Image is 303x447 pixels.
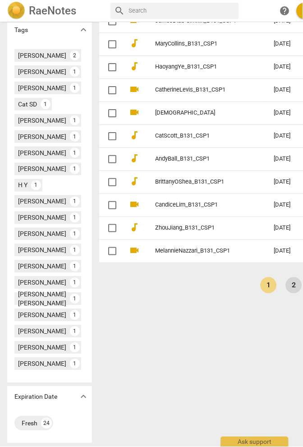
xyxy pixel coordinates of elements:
[129,199,140,210] span: videocam
[18,311,66,320] div: [PERSON_NAME]
[18,327,66,336] div: [PERSON_NAME]
[78,24,89,35] span: expand_more
[70,115,80,125] div: 1
[77,23,90,37] button: Show more
[18,290,66,308] div: [PERSON_NAME] [PERSON_NAME]
[70,213,80,223] div: 1
[18,132,66,141] div: [PERSON_NAME]
[70,245,80,255] div: 1
[22,419,37,428] div: Fresh
[129,153,140,164] span: audiotrack
[18,100,37,109] div: Cat SD
[280,5,290,16] span: help
[41,418,52,429] div: 24
[129,84,140,95] span: videocam
[129,61,140,72] span: audiotrack
[129,4,235,18] input: Search
[14,25,28,35] p: Tags
[70,327,80,336] div: 1
[7,2,103,20] a: LogoRaeNotes
[129,130,140,141] span: audiotrack
[70,294,80,304] div: 1
[77,390,90,404] button: Show more
[129,245,140,256] span: videocam
[114,5,125,16] span: search
[18,197,66,206] div: [PERSON_NAME]
[155,156,242,162] a: AndyBall_B131_CSP1
[155,248,242,254] a: MelannieNazzari_B131_CSP1
[129,176,140,187] span: audiotrack
[155,64,242,70] a: HaoyangYe_B131_CSP1
[155,225,242,231] a: ZhouJiang_B131_CSP1
[129,38,140,49] span: audiotrack
[155,202,242,208] a: CandiceLim_B131_CSP1
[129,107,140,118] span: videocam
[18,213,66,222] div: [PERSON_NAME]
[18,51,66,60] div: [PERSON_NAME]
[18,67,66,76] div: [PERSON_NAME]
[29,5,76,17] h2: RaeNotes
[18,116,66,125] div: [PERSON_NAME]
[221,437,289,447] div: Ask support
[18,230,66,239] div: [PERSON_NAME]
[18,359,66,369] div: [PERSON_NAME]
[31,180,41,190] div: 1
[70,262,80,272] div: 1
[78,392,89,402] span: expand_more
[261,277,277,294] a: Page 1 is your current page
[70,310,80,320] div: 1
[18,278,66,287] div: [PERSON_NAME]
[155,110,242,116] a: [DEMOGRAPHIC_DATA]
[18,148,66,157] div: [PERSON_NAME]
[70,51,80,60] div: 2
[286,277,302,294] a: Page 2
[7,2,25,20] img: Logo
[129,222,140,233] span: audiotrack
[155,41,242,47] a: MaryCollins_B131_CSP1
[18,181,28,190] div: H Y
[18,246,66,255] div: [PERSON_NAME]
[70,164,80,174] div: 1
[70,67,80,77] div: 1
[70,343,80,353] div: 1
[277,3,293,19] a: Help
[14,392,57,402] p: Expiration Date
[70,132,80,142] div: 1
[155,133,242,139] a: CatScott_B131_CSP1
[70,359,80,369] div: 1
[70,197,80,207] div: 1
[70,148,80,158] div: 1
[18,83,66,92] div: [PERSON_NAME]
[41,99,50,109] div: 1
[18,262,66,271] div: [PERSON_NAME]
[18,165,66,174] div: [PERSON_NAME]
[70,278,80,288] div: 1
[155,179,242,185] a: BrittanyOShea_B131_CSP1
[155,87,242,93] a: CatherineLevis_B131_CSP1
[70,83,80,93] div: 1
[70,229,80,239] div: 1
[18,343,66,352] div: [PERSON_NAME]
